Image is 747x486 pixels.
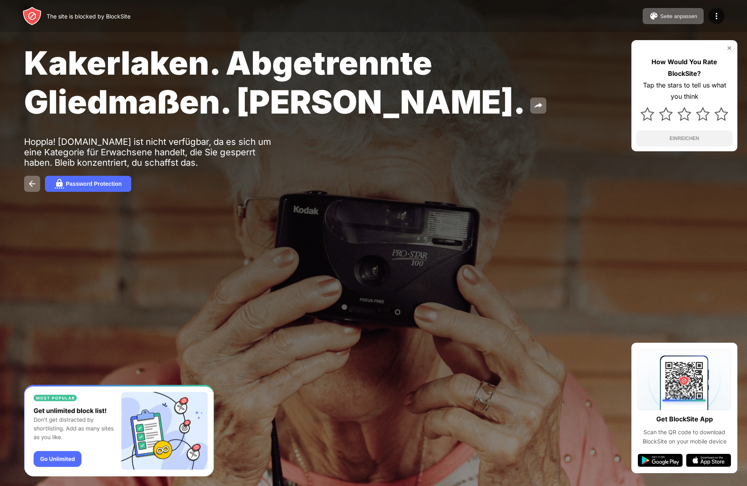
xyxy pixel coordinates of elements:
img: pallet.svg [649,11,659,21]
img: star.svg [659,107,673,121]
img: rate-us-close.svg [726,45,733,51]
img: qrcode.svg [638,349,731,410]
div: Scan the QR code to download BlockSite on your mobile device [638,428,731,446]
div: Password Protection [66,181,122,187]
button: Seite anpassen [643,8,704,24]
img: google-play.svg [638,454,683,467]
img: star.svg [696,107,710,121]
div: Tap the stars to tell us what you think [636,79,733,103]
div: Get BlockSite App [656,413,713,425]
img: app-store.svg [686,454,731,467]
span: Kakerlaken. Abgetrennte Gliedmaßen. [PERSON_NAME]. [24,43,525,121]
div: Seite anpassen [660,13,697,19]
img: star.svg [641,107,654,121]
button: EINREICHEN [636,130,733,146]
div: How Would You Rate BlockSite? [636,56,733,79]
img: menu-icon.svg [712,11,721,21]
img: back.svg [27,179,37,189]
img: star.svg [678,107,691,121]
iframe: Banner [24,385,214,477]
div: The site is blocked by BlockSite [47,13,130,20]
img: star.svg [714,107,728,121]
img: share.svg [533,101,543,110]
button: Password Protection [45,176,131,192]
img: password.svg [55,179,64,189]
img: header-logo.svg [22,6,42,26]
div: Hoppla! [DOMAIN_NAME] ist nicht verfügbar, da es sich um eine Kategorie für Erwachsene handelt, d... [24,136,272,168]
